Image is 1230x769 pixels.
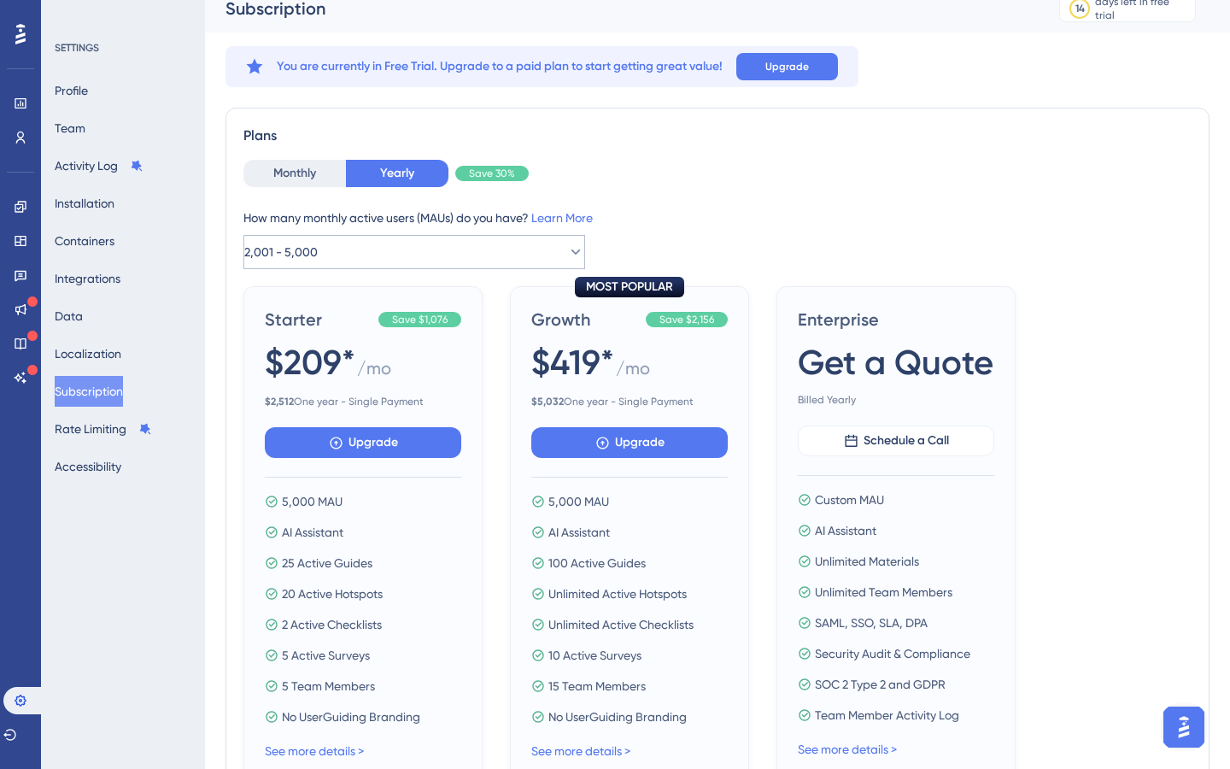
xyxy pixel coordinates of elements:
[1075,2,1085,15] div: 14
[531,396,564,408] b: $ 5,032
[815,674,946,695] span: SOC 2 Type 2 and GDPR
[348,432,398,453] span: Upgrade
[736,53,838,80] button: Upgrade
[282,522,343,543] span: AI Assistant
[815,490,884,510] span: Custom MAU
[1158,701,1209,753] iframe: UserGuiding AI Assistant Launcher
[55,414,152,444] button: Rate Limiting
[265,338,355,386] span: $209*
[815,643,970,664] span: Security Audit & Compliance
[55,113,85,144] button: Team
[469,167,515,180] span: Save 30%
[531,308,639,332] span: Growth
[548,707,687,727] span: No UserGuiding Branding
[55,263,120,294] button: Integrations
[282,553,372,573] span: 25 Active Guides
[282,614,382,635] span: 2 Active Checklists
[243,208,1192,228] div: How many monthly active users (MAUs) do you have?
[548,676,646,696] span: 15 Team Members
[765,60,809,73] span: Upgrade
[277,56,723,77] span: You are currently in Free Trial. Upgrade to a paid plan to start getting great value!
[815,551,919,572] span: Unlimited Materials
[531,427,728,458] button: Upgrade
[531,338,614,386] span: $419*
[531,744,630,758] a: See more details >
[265,427,461,458] button: Upgrade
[346,160,448,187] button: Yearly
[531,395,728,408] span: One year - Single Payment
[616,356,650,388] span: / mo
[815,520,876,541] span: AI Assistant
[244,242,318,262] span: 2,001 - 5,000
[265,395,461,408] span: One year - Single Payment
[548,522,610,543] span: AI Assistant
[798,743,897,756] a: See more details >
[531,211,593,225] a: Learn More
[55,376,123,407] button: Subscription
[265,308,372,332] span: Starter
[798,426,994,456] button: Schedule a Call
[798,308,994,332] span: Enterprise
[55,75,88,106] button: Profile
[659,313,714,326] span: Save $2,156
[55,301,83,332] button: Data
[243,126,1192,146] div: Plans
[548,614,694,635] span: Unlimited Active Checklists
[548,553,646,573] span: 100 Active Guides
[575,277,684,297] div: MOST POPULAR
[282,707,420,727] span: No UserGuiding Branding
[548,491,609,512] span: 5,000 MAU
[615,432,665,453] span: Upgrade
[282,676,375,696] span: 5 Team Members
[282,645,370,666] span: 5 Active Surveys
[265,396,294,408] b: $ 2,512
[55,188,114,219] button: Installation
[392,313,448,326] span: Save $1,076
[548,645,641,666] span: 10 Active Surveys
[548,584,687,604] span: Unlimited Active Hotspots
[55,150,143,181] button: Activity Log
[55,451,121,482] button: Accessibility
[798,393,994,407] span: Billed Yearly
[55,41,193,55] div: SETTINGS
[815,582,952,602] span: Unlimited Team Members
[282,491,343,512] span: 5,000 MAU
[243,235,585,269] button: 2,001 - 5,000
[357,356,391,388] span: / mo
[55,226,114,256] button: Containers
[265,744,364,758] a: See more details >
[243,160,346,187] button: Monthly
[815,705,959,725] span: Team Member Activity Log
[798,338,993,386] span: Get a Quote
[815,613,928,633] span: SAML, SSO, SLA, DPA
[282,584,383,604] span: 20 Active Hotspots
[55,338,121,369] button: Localization
[864,431,949,451] span: Schedule a Call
